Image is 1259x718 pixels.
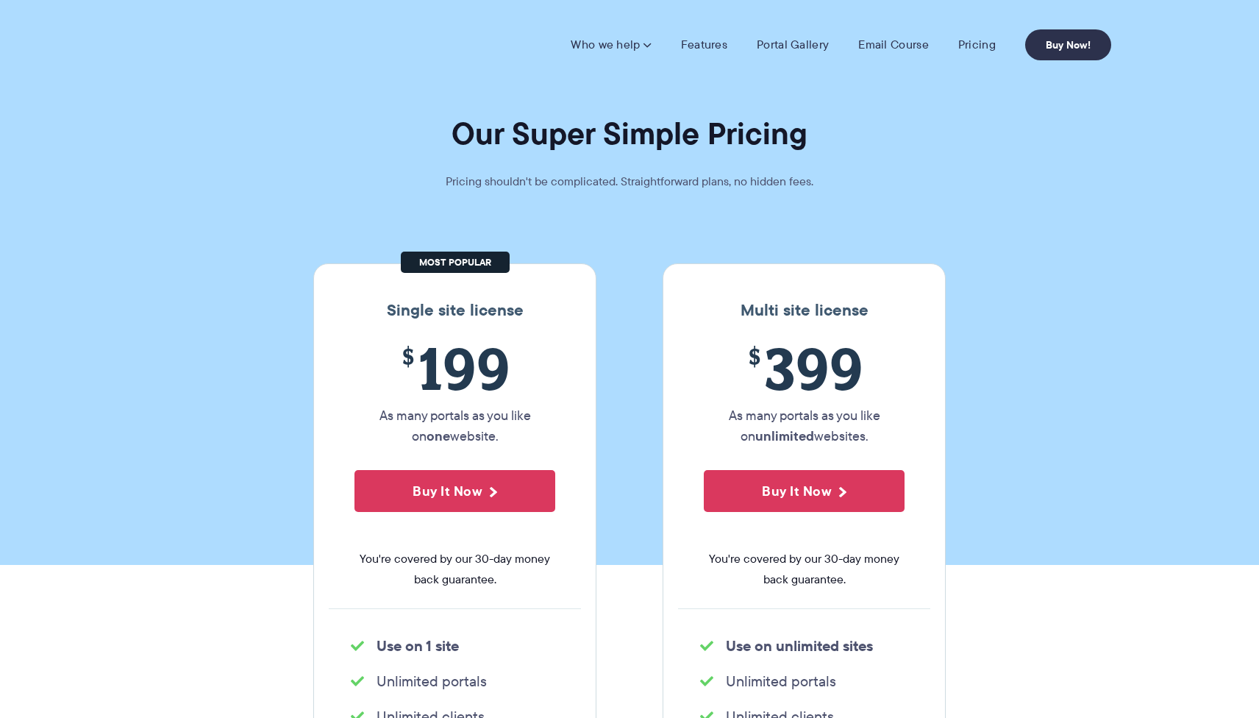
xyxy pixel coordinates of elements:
[329,301,581,320] h3: Single site license
[757,38,829,52] a: Portal Gallery
[571,38,651,52] a: Who we help
[354,470,555,512] button: Buy It Now
[678,301,930,320] h3: Multi site license
[704,549,905,590] span: You're covered by our 30-day money back guarantee.
[704,335,905,402] span: 399
[681,38,727,52] a: Features
[351,671,559,692] li: Unlimited portals
[755,426,814,446] strong: unlimited
[409,171,850,192] p: Pricing shouldn't be complicated. Straightforward plans, no hidden fees.
[858,38,929,52] a: Email Course
[704,470,905,512] button: Buy It Now
[704,405,905,447] p: As many portals as you like on websites.
[354,335,555,402] span: 199
[377,635,459,657] strong: Use on 1 site
[726,635,873,657] strong: Use on unlimited sites
[700,671,908,692] li: Unlimited portals
[958,38,996,52] a: Pricing
[427,426,450,446] strong: one
[354,405,555,447] p: As many portals as you like on website.
[354,549,555,590] span: You're covered by our 30-day money back guarantee.
[1025,29,1111,60] a: Buy Now!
